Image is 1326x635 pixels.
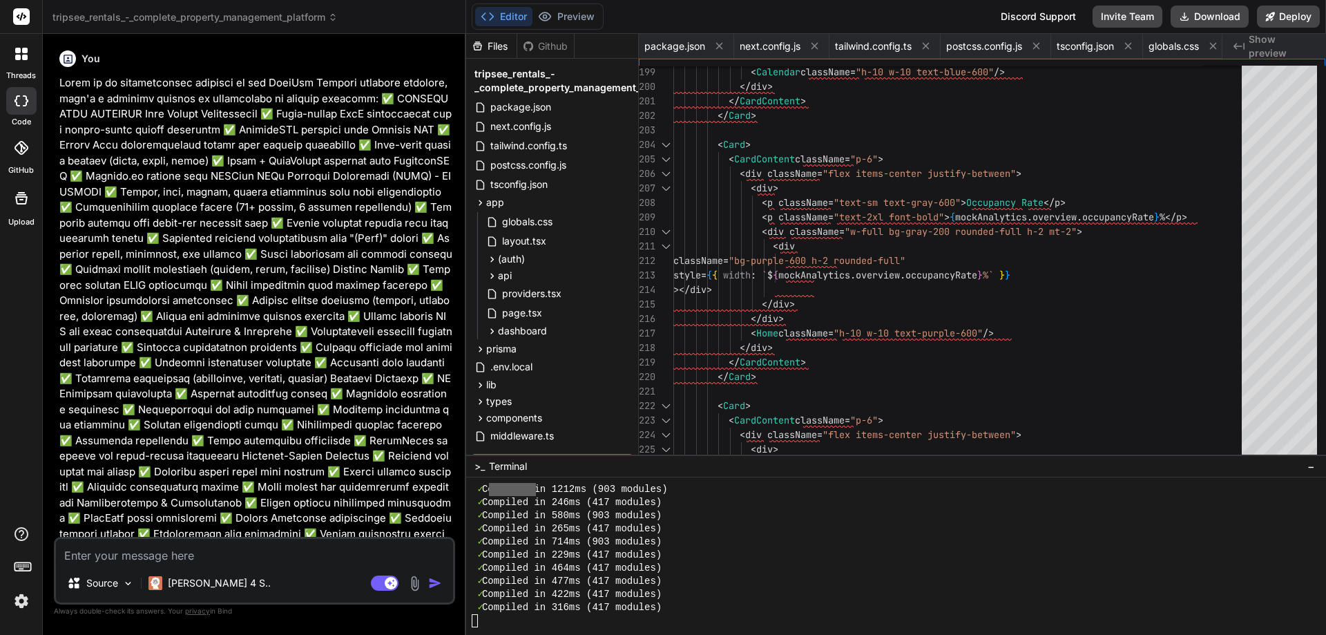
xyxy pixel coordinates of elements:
span: dashboard [498,324,547,338]
span: > [1182,211,1187,223]
button: Invite Team [1093,6,1162,28]
span: < [729,153,734,165]
span: globals.css [501,214,554,230]
span: Compiled in 464ms (417 modules) [482,562,662,575]
span: overview [856,269,900,281]
span: < [751,327,756,339]
span: next.config.js [489,118,552,135]
span: types [486,395,512,408]
div: Click to collapse the range. [657,442,675,457]
span: . [900,269,905,281]
span: "h-10 w-10 text-blue-600" [856,66,994,78]
div: 208 [639,196,655,210]
span: next.config.js [740,39,800,53]
span: lib [486,378,497,392]
div: 211 [639,239,655,254]
div: 203 [639,123,655,138]
span: < [718,399,723,412]
div: Click to collapse the range. [657,399,675,413]
span: = [828,211,834,223]
span: layout.tsx [501,233,548,249]
span: tsconfig.json [1057,39,1114,53]
span: Compiled in 1212ms (903 modules) [482,483,668,496]
span: } [977,269,983,281]
div: Click to collapse the range. [657,181,675,196]
span: ✓ [478,496,482,509]
span: > [751,370,756,383]
span: %</p [1160,211,1182,223]
span: div className [745,428,817,441]
span: app [486,196,504,209]
span: package.json [644,39,705,53]
span: = [701,269,707,281]
span: CardContent [740,95,800,107]
span: </ [1044,196,1055,209]
span: ></div [673,283,707,296]
span: ✓ [478,549,482,562]
div: 210 [639,225,655,239]
span: { [707,269,712,281]
span: > [878,414,883,426]
div: 217 [639,326,655,341]
button: Download [1171,6,1249,28]
span: } [1154,211,1160,223]
span: /> [994,66,1005,78]
div: 202 [639,108,655,123]
div: Files [466,39,517,53]
span: > [800,95,806,107]
div: 200 [639,79,655,94]
div: 219 [639,355,655,370]
span: </ [718,109,729,122]
span: "text-2xl font-bold" [834,211,944,223]
span: components [486,411,542,425]
span: className [673,254,723,267]
span: Card [729,109,751,122]
span: > [961,196,966,209]
span: ✓ [478,522,482,536]
span: = [817,428,823,441]
div: 222 [639,399,655,413]
label: GitHub [8,164,34,176]
span: p [1055,196,1060,209]
span: Calendar [756,66,800,78]
span: >_ [474,459,485,473]
span: $ [767,269,773,281]
span: ✓ [478,562,482,575]
span: CardContent [734,153,795,165]
span: tsconfig.json [489,176,549,193]
div: 224 [639,428,655,442]
span: middleware.ts [489,428,555,444]
img: Claude 4 Sonnet [148,576,162,590]
span: </ [729,356,740,368]
span: } [1005,269,1010,281]
span: . [850,269,856,281]
span: tailwind.config.ts [835,39,912,53]
span: p className [767,196,828,209]
span: prisma [486,342,517,356]
span: < [740,167,745,180]
span: </ [762,298,773,310]
span: = [723,254,729,267]
span: < [773,240,778,252]
img: attachment [407,576,423,591]
span: providers.tsx [501,285,563,302]
span: "h-10 w-10 text-purple-600" [834,327,983,339]
span: < [729,414,734,426]
span: Compiled in 316ms (417 modules) [482,601,662,614]
label: code [12,116,31,128]
span: div [778,240,795,252]
div: 221 [639,384,655,399]
div: Click to collapse the range. [657,167,675,181]
span: > [767,80,773,93]
label: Upload [8,216,35,228]
span: div [751,341,767,354]
span: </ [751,312,762,325]
span: = [828,327,834,339]
span: . [1027,211,1032,223]
div: 209 [639,210,655,225]
span: Card [723,399,745,412]
button: Preview [532,7,600,26]
div: 216 [639,312,655,326]
img: settings [10,589,33,613]
span: Terminal [489,459,527,473]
